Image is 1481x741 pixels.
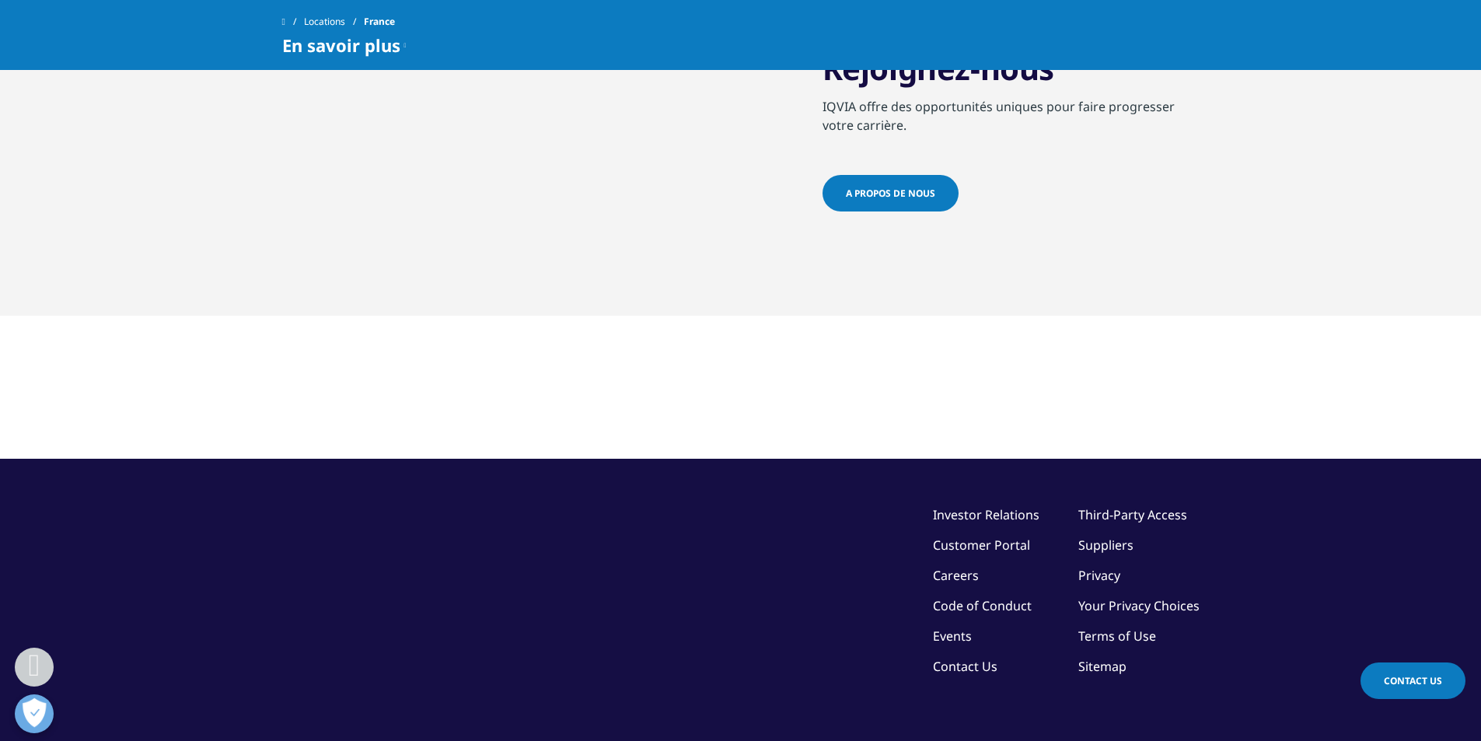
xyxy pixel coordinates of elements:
[1078,658,1126,675] a: Sitemap
[823,175,959,211] a: A PROPOS DE NOUS
[1384,674,1442,687] span: Contact Us
[1078,537,1133,554] a: Suppliers
[823,49,1200,88] h3: Rejoignez-nous
[1078,567,1120,584] a: Privacy
[933,537,1030,554] a: Customer Portal
[1078,597,1200,614] a: Your Privacy Choices
[304,8,364,36] a: Locations
[1360,662,1465,699] a: Contact Us
[282,36,400,54] span: En savoir plus
[1078,627,1156,645] a: Terms of Use
[364,8,395,36] span: France
[933,627,972,645] a: Events
[933,658,997,675] a: Contact Us
[933,597,1032,614] a: Code of Conduct
[933,567,979,584] a: Careers
[15,694,54,733] button: Ouvrir le centre de préférences
[823,97,1200,144] p: IQVIA offre des opportunités uniques pour faire progresser votre carrière.
[846,187,935,200] span: A PROPOS DE NOUS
